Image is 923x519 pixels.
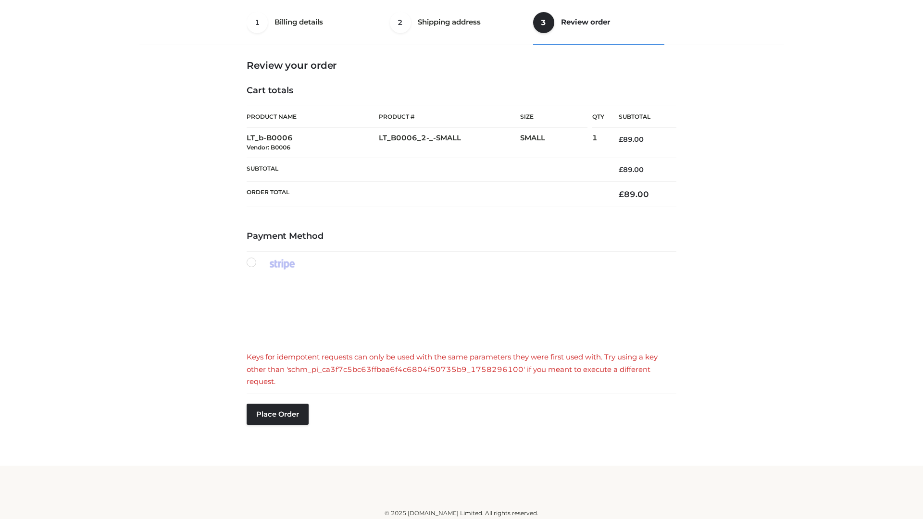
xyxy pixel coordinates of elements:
[604,106,676,128] th: Subtotal
[247,106,379,128] th: Product Name
[592,128,604,158] td: 1
[619,189,624,199] span: £
[247,351,676,388] div: Keys for idempotent requests can only be used with the same parameters they were first used with....
[245,280,674,341] iframe: Secure payment input frame
[247,158,604,181] th: Subtotal
[619,135,623,144] span: £
[247,86,676,96] h4: Cart totals
[619,135,644,144] bdi: 89.00
[520,106,587,128] th: Size
[247,60,676,71] h3: Review your order
[379,106,520,128] th: Product #
[247,404,309,425] button: Place order
[520,128,592,158] td: SMALL
[619,189,649,199] bdi: 89.00
[247,128,379,158] td: LT_b-B0006
[143,508,780,518] div: © 2025 [DOMAIN_NAME] Limited. All rights reserved.
[247,144,290,151] small: Vendor: B0006
[619,165,623,174] span: £
[247,182,604,207] th: Order Total
[619,165,644,174] bdi: 89.00
[379,128,520,158] td: LT_B0006_2-_-SMALL
[247,231,676,242] h4: Payment Method
[592,106,604,128] th: Qty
